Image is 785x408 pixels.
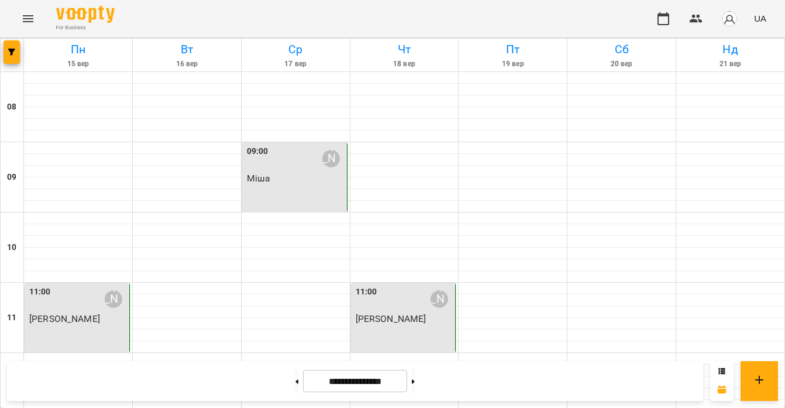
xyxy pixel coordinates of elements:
button: UA [749,8,771,29]
h6: 19 вер [460,59,565,70]
label: 11:00 [29,286,51,299]
h6: Чт [352,40,457,59]
div: Гасанова Мар’ям Ровшанівна [105,290,122,308]
h6: 10 [7,241,16,254]
h6: 09 [7,171,16,184]
span: [PERSON_NAME] [29,313,100,324]
h6: Сб [569,40,674,59]
span: For Business [56,24,115,32]
h6: 21 вер [678,59,783,70]
h6: 15 вер [26,59,130,70]
img: avatar_s.png [721,11,738,27]
span: Міша [247,173,271,184]
h6: Нд [678,40,783,59]
h6: Пт [460,40,565,59]
div: Гасанова Мар’ям Ровшанівна [431,290,448,308]
h6: 11 [7,311,16,324]
h6: 17 вер [243,59,348,70]
img: Voopty Logo [56,6,115,23]
h6: 08 [7,101,16,114]
h6: Вт [135,40,239,59]
h6: 20 вер [569,59,674,70]
h6: Пн [26,40,130,59]
label: 11:00 [356,286,377,299]
label: 09:00 [247,145,268,158]
span: [PERSON_NAME] [356,313,426,324]
h6: 16 вер [135,59,239,70]
div: Гасанова Мар’ям Ровшанівна [322,150,340,167]
button: Menu [14,5,42,33]
h6: Ср [243,40,348,59]
h6: 18 вер [352,59,457,70]
span: UA [754,12,766,25]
